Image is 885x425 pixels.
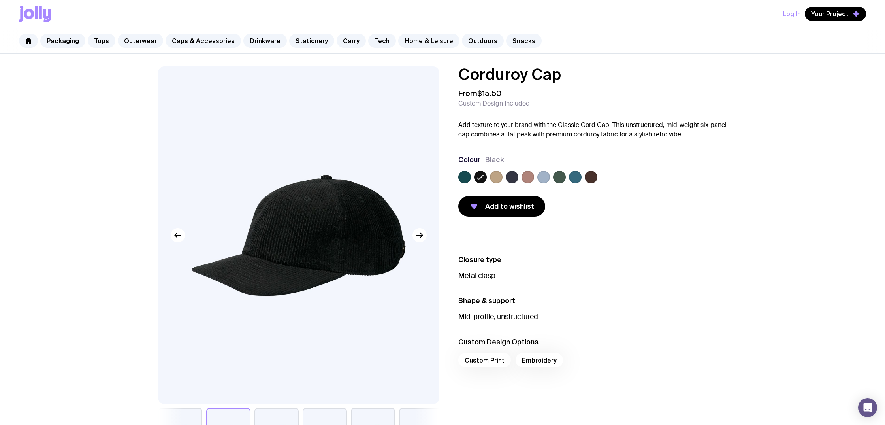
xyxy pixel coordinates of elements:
[243,34,287,48] a: Drinkware
[458,89,501,98] span: From
[477,88,501,98] span: $15.50
[458,196,545,217] button: Add to wishlist
[40,34,85,48] a: Packaging
[118,34,163,48] a: Outerwear
[458,296,727,306] h3: Shape & support
[485,202,534,211] span: Add to wishlist
[506,34,542,48] a: Snacks
[458,100,530,108] span: Custom Design Included
[458,255,727,264] h3: Closure type
[289,34,334,48] a: Stationery
[783,7,801,21] button: Log In
[368,34,396,48] a: Tech
[811,10,849,18] span: Your Project
[458,337,727,347] h3: Custom Design Options
[485,155,504,164] span: Black
[462,34,504,48] a: Outdoors
[458,271,727,280] p: Metal clasp
[458,155,480,164] h3: Colour
[398,34,459,48] a: Home & Leisure
[858,398,877,417] div: Open Intercom Messenger
[805,7,866,21] button: Your Project
[458,120,727,139] p: Add texture to your brand with the Classic Cord Cap. This unstructured, mid-weight six-panel cap ...
[458,312,727,321] p: Mid-profile, unstructured
[337,34,366,48] a: Carry
[166,34,241,48] a: Caps & Accessories
[88,34,115,48] a: Tops
[458,66,727,82] h1: Corduroy Cap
